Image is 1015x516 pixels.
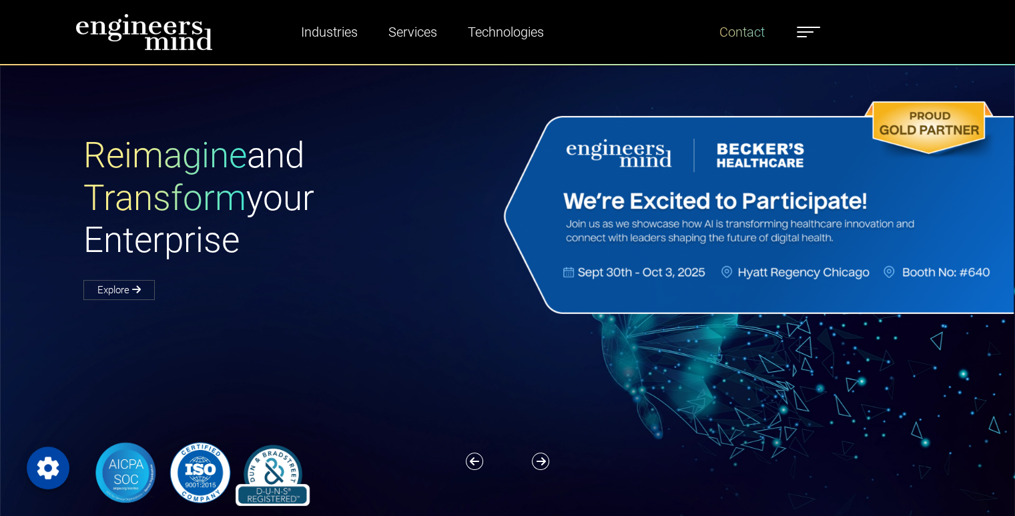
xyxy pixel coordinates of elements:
a: Contact [714,17,770,47]
a: Services [383,17,442,47]
a: Technologies [462,17,549,47]
img: banner-logo [83,439,316,506]
span: Transform [83,177,246,219]
span: Reimagine [83,135,247,176]
a: Explore [83,280,155,300]
a: Industries [296,17,363,47]
img: Website Banner [498,97,1014,318]
h1: and your Enterprise [83,135,508,262]
img: logo [75,13,213,51]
